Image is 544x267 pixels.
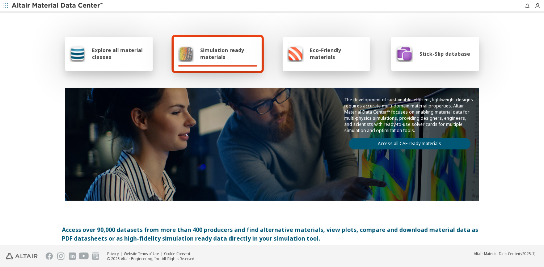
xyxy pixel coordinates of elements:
span: Eco-Friendly materials [310,47,366,60]
div: Access over 90,000 datasets from more than 400 producers and find alternative materials, view plo... [62,225,482,243]
a: Website Terms of Use [124,251,159,256]
img: Altair Material Data Center [12,2,104,9]
span: Explore all material classes [92,47,148,60]
a: Cookie Consent [164,251,190,256]
a: Access all CAE ready materials [349,138,471,149]
img: Explore all material classes [69,45,86,62]
p: The development of sustainable, efficient, lightweight designs requires accurate multi-domain mat... [345,97,475,133]
img: Altair Engineering [6,253,38,259]
span: Stick-Slip database [419,50,470,57]
img: Eco-Friendly materials [287,45,304,62]
img: Stick-Slip database [396,45,413,62]
a: Privacy [107,251,119,256]
span: Simulation ready materials [200,47,257,60]
span: Altair Material Data Center [474,251,519,256]
div: (v2025.1) [474,251,535,256]
div: © 2025 Altair Engineering, Inc. All Rights Reserved. [107,256,195,261]
img: Simulation ready materials [178,45,194,62]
